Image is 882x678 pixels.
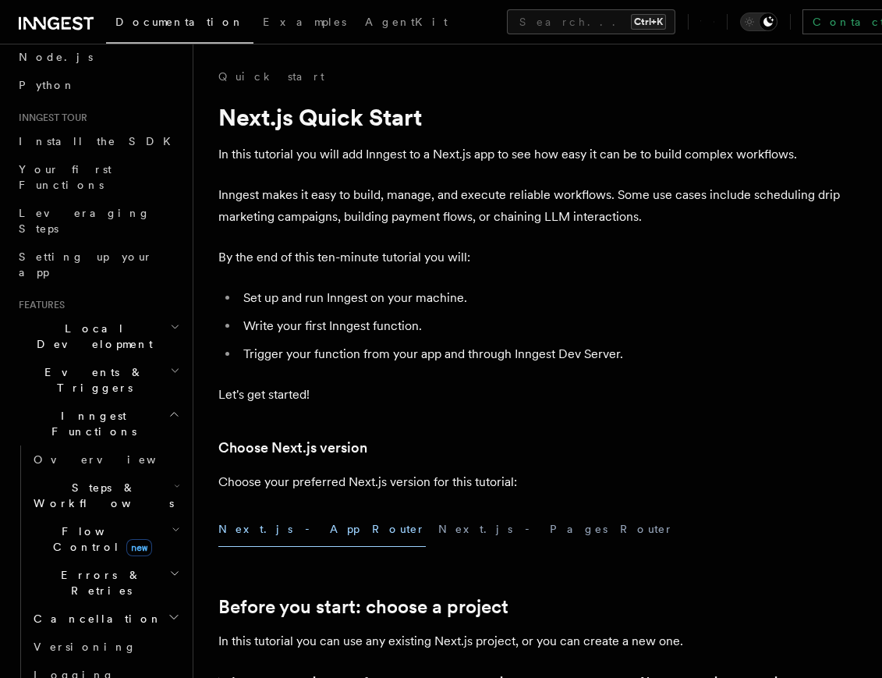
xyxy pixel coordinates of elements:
span: AgentKit [365,16,448,28]
a: Setting up your app [12,243,183,286]
button: Events & Triggers [12,358,183,402]
span: Events & Triggers [12,364,170,396]
span: Overview [34,453,194,466]
button: Next.js - Pages Router [438,512,674,547]
button: Search...Ctrl+K [507,9,675,34]
a: Node.js [12,43,183,71]
span: Documentation [115,16,244,28]
button: Inngest Functions [12,402,183,445]
button: Cancellation [27,605,183,633]
span: Examples [263,16,346,28]
span: Leveraging Steps [19,207,151,235]
a: Documentation [106,5,253,44]
p: Choose your preferred Next.js version for this tutorial: [218,471,842,493]
a: Examples [253,5,356,42]
span: Errors & Retries [27,567,169,598]
span: Local Development [12,321,170,352]
p: In this tutorial you can use any existing Next.js project, or you can create a new one. [218,630,842,652]
p: In this tutorial you will add Inngest to a Next.js app to see how easy it can be to build complex... [218,144,842,165]
button: Toggle dark mode [740,12,778,31]
a: Choose Next.js version [218,437,367,459]
li: Write your first Inngest function. [239,315,842,337]
span: Flow Control [27,524,172,555]
span: new [126,539,152,556]
kbd: Ctrl+K [631,14,666,30]
span: Cancellation [27,611,162,627]
span: Install the SDK [19,135,180,147]
button: Flow Controlnew [27,517,183,561]
span: Versioning [34,641,136,653]
a: Install the SDK [12,127,183,155]
h1: Next.js Quick Start [218,103,842,131]
a: Your first Functions [12,155,183,199]
button: Next.js - App Router [218,512,426,547]
a: Quick start [218,69,324,84]
li: Set up and run Inngest on your machine. [239,287,842,309]
a: Overview [27,445,183,474]
span: Setting up your app [19,250,153,279]
span: Inngest Functions [12,408,168,439]
span: Node.js [19,51,93,63]
button: Local Development [12,314,183,358]
p: By the end of this ten-minute tutorial you will: [218,247,842,268]
button: Errors & Retries [27,561,183,605]
p: Let's get started! [218,384,842,406]
span: Inngest tour [12,112,87,124]
button: Steps & Workflows [27,474,183,517]
span: Features [12,299,65,311]
li: Trigger your function from your app and through Inngest Dev Server. [239,343,842,365]
span: Python [19,79,76,91]
span: Your first Functions [19,163,112,191]
a: Python [12,71,183,99]
a: AgentKit [356,5,457,42]
a: Versioning [27,633,183,661]
a: Before you start: choose a project [218,596,508,618]
p: Inngest makes it easy to build, manage, and execute reliable workflows. Some use cases include sc... [218,184,842,228]
a: Leveraging Steps [12,199,183,243]
span: Steps & Workflows [27,480,174,511]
